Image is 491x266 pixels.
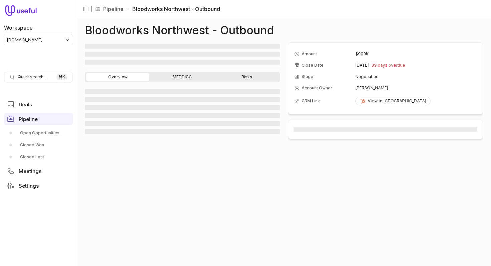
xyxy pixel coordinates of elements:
[4,128,73,162] div: Pipeline submenu
[19,102,32,107] span: Deals
[18,74,46,80] span: Quick search...
[302,74,313,79] span: Stage
[56,74,67,80] kbd: ⌘ K
[4,165,73,177] a: Meetings
[85,52,280,57] span: ‌
[86,73,149,81] a: Overview
[4,24,33,32] label: Workspace
[355,83,477,93] td: [PERSON_NAME]
[302,85,332,91] span: Account Owner
[85,44,280,49] span: ‌
[126,5,220,13] li: Bloodworks Northwest - Outbound
[302,63,324,68] span: Close Date
[19,169,41,174] span: Meetings
[19,117,38,122] span: Pipeline
[4,180,73,192] a: Settings
[355,63,369,68] time: [DATE]
[85,105,280,110] span: ‌
[81,4,91,14] button: Collapse sidebar
[302,51,317,57] span: Amount
[4,152,73,162] a: Closed Lost
[85,60,280,65] span: ‌
[360,98,426,104] div: View in [GEOGRAPHIC_DATA]
[4,140,73,150] a: Closed Won
[4,128,73,138] a: Open Opportunities
[302,98,320,104] span: CRM Link
[4,113,73,125] a: Pipeline
[151,73,214,81] a: MEDDICC
[91,5,93,13] span: |
[4,98,73,110] a: Deals
[85,89,280,94] span: ‌
[103,5,124,13] a: Pipeline
[19,183,39,188] span: Settings
[371,63,405,68] span: 89 days overdue
[294,127,477,132] span: ‌
[85,129,280,134] span: ‌
[85,26,274,34] h1: Bloodworks Northwest - Outbound
[355,49,477,59] td: $900K
[85,121,280,126] span: ‌
[85,97,280,102] span: ‌
[85,113,280,118] span: ‌
[355,97,431,105] a: View in [GEOGRAPHIC_DATA]
[355,71,477,82] td: Negotiation
[215,73,279,81] a: Risks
